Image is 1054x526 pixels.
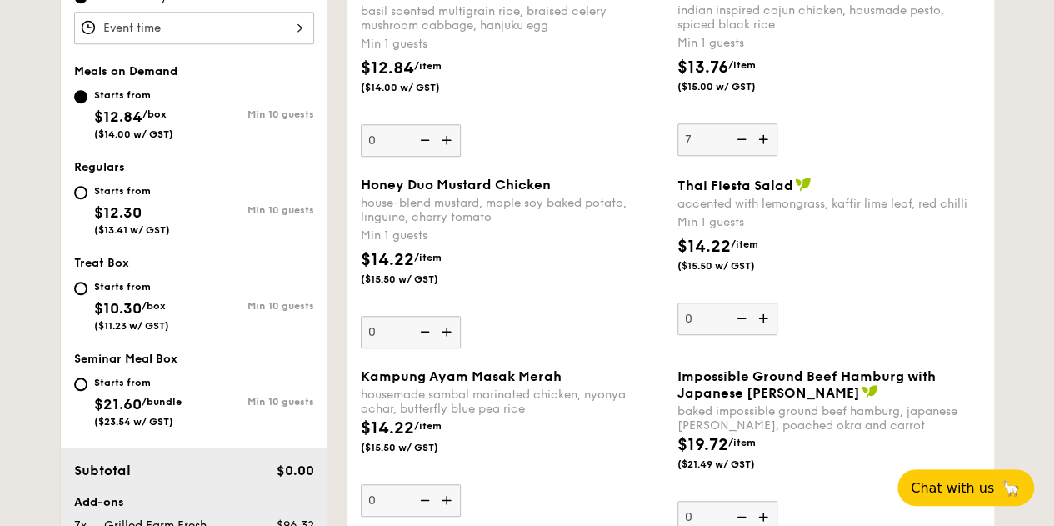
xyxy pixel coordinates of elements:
[752,123,777,155] img: icon-add.58712e84.svg
[361,4,664,33] div: basil scented multigrain rice, braised celery mushroom cabbage, hanjuku egg
[436,316,461,348] img: icon-add.58712e84.svg
[361,418,414,438] span: $14.22
[436,124,461,156] img: icon-add.58712e84.svg
[142,108,167,120] span: /box
[194,396,314,408] div: Min 10 guests
[142,300,166,312] span: /box
[677,58,728,78] span: $13.76
[94,376,182,389] div: Starts from
[1001,478,1021,498] span: 🦙
[94,395,142,413] span: $21.60
[94,184,170,198] div: Starts from
[677,435,728,455] span: $19.72
[414,252,442,263] span: /item
[361,484,461,517] input: Kampung Ayam Masak Merahhousemade sambal marinated chicken, nyonya achar, butterfly blue pea rice...
[94,320,169,332] span: ($11.23 w/ GST)
[194,204,314,216] div: Min 10 guests
[414,60,442,72] span: /item
[361,36,664,53] div: Min 1 guests
[361,368,562,384] span: Kampung Ayam Masak Merah
[677,214,981,231] div: Min 1 guests
[361,228,664,244] div: Min 1 guests
[94,88,173,102] div: Starts from
[728,437,756,448] span: /item
[677,178,793,193] span: Thai Fiesta Salad
[94,108,142,126] span: $12.84
[94,224,170,236] span: ($13.41 w/ GST)
[727,123,752,155] img: icon-reduce.1d2dbef1.svg
[361,81,474,94] span: ($14.00 w/ GST)
[411,316,436,348] img: icon-reduce.1d2dbef1.svg
[194,300,314,312] div: Min 10 guests
[677,35,981,52] div: Min 1 guests
[436,484,461,516] img: icon-add.58712e84.svg
[361,58,414,78] span: $12.84
[361,441,474,454] span: ($15.50 w/ GST)
[411,484,436,516] img: icon-reduce.1d2dbef1.svg
[411,124,436,156] img: icon-reduce.1d2dbef1.svg
[142,396,182,408] span: /bundle
[361,388,664,416] div: housemade sambal marinated chicken, nyonya achar, butterfly blue pea rice
[361,273,474,286] span: ($15.50 w/ GST)
[677,80,791,93] span: ($15.00 w/ GST)
[74,186,87,199] input: Starts from$12.30($13.41 w/ GST)Min 10 guests
[727,303,752,334] img: icon-reduce.1d2dbef1.svg
[677,237,731,257] span: $14.22
[74,352,177,366] span: Seminar Meal Box
[74,64,177,78] span: Meals on Demand
[677,197,981,211] div: accented with lemongrass, kaffir lime leaf, red chilli
[74,282,87,295] input: Starts from$10.30/box($11.23 w/ GST)Min 10 guests
[94,203,142,222] span: $12.30
[911,480,994,496] span: Chat with us
[194,108,314,120] div: Min 10 guests
[795,177,812,192] img: icon-vegan.f8ff3823.svg
[361,124,461,157] input: Basil Thunder Tea Ricebasil scented multigrain rice, braised celery mushroom cabbage, hanjuku egg...
[94,280,169,293] div: Starts from
[677,303,777,335] input: Thai Fiesta Saladaccented with lemongrass, kaffir lime leaf, red chilliMin 1 guests$14.22/item($1...
[276,463,313,478] span: $0.00
[361,196,664,224] div: house-blend mustard, maple soy baked potato, linguine, cherry tomato
[752,303,777,334] img: icon-add.58712e84.svg
[74,160,125,174] span: Regulars
[74,90,87,103] input: Starts from$12.84/box($14.00 w/ GST)Min 10 guests
[677,458,791,471] span: ($21.49 w/ GST)
[677,404,981,433] div: baked impossible ground beef hamburg, japanese [PERSON_NAME], poached okra and carrot
[94,299,142,318] span: $10.30
[677,368,936,401] span: Impossible Ground Beef Hamburg with Japanese [PERSON_NAME]
[74,378,87,391] input: Starts from$21.60/bundle($23.54 w/ GST)Min 10 guests
[94,416,173,428] span: ($23.54 w/ GST)
[731,238,758,250] span: /item
[728,59,756,71] span: /item
[677,3,981,32] div: indian inspired cajun chicken, housmade pesto, spiced black rice
[94,128,173,140] span: ($14.00 w/ GST)
[361,316,461,348] input: Honey Duo Mustard Chickenhouse-blend mustard, maple soy baked potato, linguine, cherry tomatoMin ...
[862,384,878,399] img: icon-vegan.f8ff3823.svg
[677,123,777,156] input: Grilled Farm Fresh Chickenindian inspired cajun chicken, housmade pesto, spiced black riceMin 1 g...
[74,463,131,478] span: Subtotal
[74,494,314,511] div: Add-ons
[74,12,314,44] input: Event time
[74,256,129,270] span: Treat Box
[361,250,414,270] span: $14.22
[897,469,1034,506] button: Chat with us🦙
[677,259,791,273] span: ($15.50 w/ GST)
[361,177,551,193] span: Honey Duo Mustard Chicken
[414,420,442,432] span: /item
